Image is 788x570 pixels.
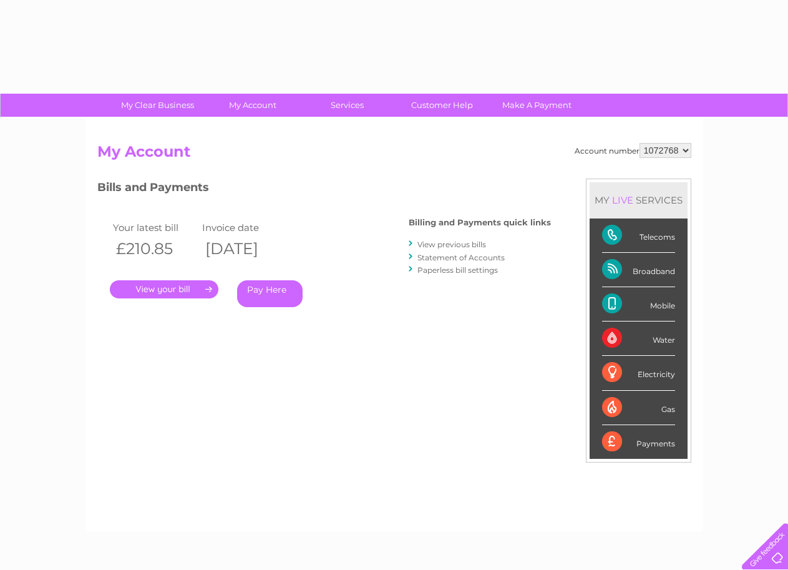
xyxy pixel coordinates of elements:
[575,143,691,158] div: Account number
[602,322,675,356] div: Water
[417,265,498,275] a: Paperless bill settings
[199,219,289,236] td: Invoice date
[106,94,209,117] a: My Clear Business
[296,94,399,117] a: Services
[417,240,486,249] a: View previous bills
[201,94,304,117] a: My Account
[409,218,551,227] h4: Billing and Payments quick links
[199,236,289,262] th: [DATE]
[602,219,675,253] div: Telecoms
[110,219,200,236] td: Your latest bill
[602,391,675,425] div: Gas
[391,94,494,117] a: Customer Help
[602,253,675,287] div: Broadband
[97,143,691,167] h2: My Account
[417,253,505,262] a: Statement of Accounts
[602,287,675,322] div: Mobile
[590,182,688,218] div: MY SERVICES
[602,356,675,390] div: Electricity
[110,280,218,298] a: .
[485,94,588,117] a: Make A Payment
[110,236,200,262] th: £210.85
[602,425,675,459] div: Payments
[237,280,303,307] a: Pay Here
[97,179,551,200] h3: Bills and Payments
[610,194,636,206] div: LIVE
